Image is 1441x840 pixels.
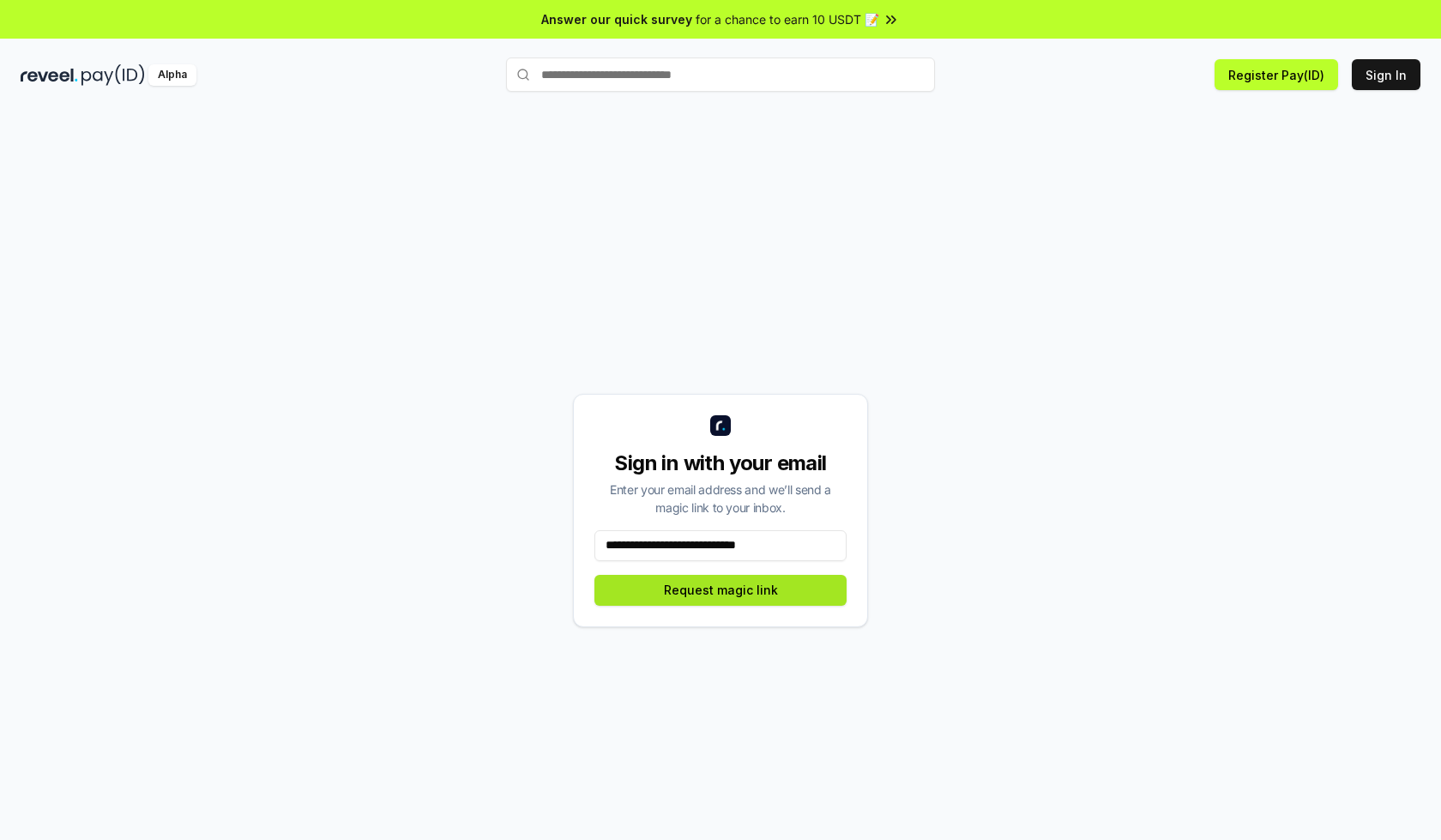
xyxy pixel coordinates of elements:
img: reveel_dark [21,64,78,86]
button: Request magic link [594,575,847,606]
button: Register Pay(ID) [1215,59,1338,90]
div: Sign in with your email [594,450,847,477]
img: pay_id [81,64,145,86]
span: Answer our quick survey [541,10,692,28]
div: Enter your email address and we’ll send a magic link to your inbox. [594,480,847,517]
button: Sign In [1352,59,1420,90]
img: logo_small [710,415,731,436]
div: Alpha [148,64,196,86]
span: for a chance to earn 10 USDT 📝 [696,10,879,28]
